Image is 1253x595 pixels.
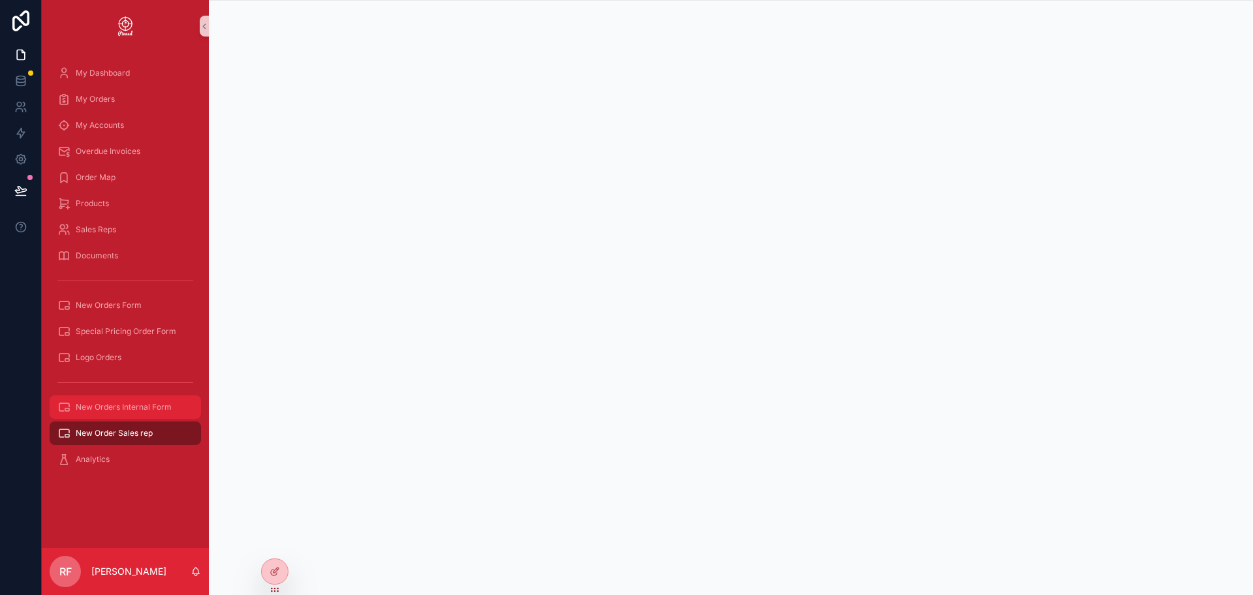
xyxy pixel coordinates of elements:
[59,564,72,579] span: RF
[76,352,121,363] span: Logo Orders
[76,402,172,412] span: New Orders Internal Form
[76,146,140,157] span: Overdue Invoices
[76,300,142,311] span: New Orders Form
[50,140,201,163] a: Overdue Invoices
[50,294,201,317] a: New Orders Form
[50,218,201,241] a: Sales Reps
[42,52,209,488] div: scrollable content
[76,251,118,261] span: Documents
[50,244,201,267] a: Documents
[50,87,201,111] a: My Orders
[50,61,201,85] a: My Dashboard
[50,192,201,215] a: Products
[50,320,201,343] a: Special Pricing Order Form
[76,120,124,130] span: My Accounts
[76,326,176,337] span: Special Pricing Order Form
[76,68,130,78] span: My Dashboard
[50,421,201,445] a: New Order Sales rep
[76,94,115,104] span: My Orders
[76,198,109,209] span: Products
[50,395,201,419] a: New Orders Internal Form
[76,428,153,438] span: New Order Sales rep
[50,166,201,189] a: Order Map
[50,346,201,369] a: Logo Orders
[76,454,110,465] span: Analytics
[76,172,116,183] span: Order Map
[50,448,201,471] a: Analytics
[91,565,166,578] p: [PERSON_NAME]
[76,224,116,235] span: Sales Reps
[50,114,201,137] a: My Accounts
[115,16,136,37] img: App logo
